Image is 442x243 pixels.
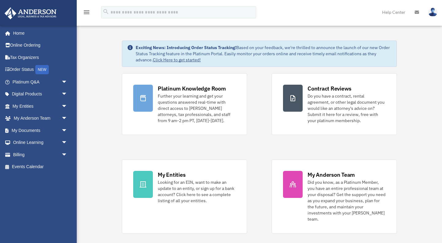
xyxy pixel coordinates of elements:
a: menu [83,11,90,16]
a: Tax Organizers [4,51,77,64]
a: Platinum Knowledge Room Further your learning and get your questions answered real-time with dire... [122,73,247,135]
a: My Documentsarrow_drop_down [4,124,77,137]
img: Anderson Advisors Platinum Portal [3,7,58,19]
span: arrow_drop_down [61,76,74,88]
div: Do you have a contract, rental agreement, or other legal document you would like an attorney's ad... [308,93,386,124]
a: Billingarrow_drop_down [4,148,77,161]
div: My Anderson Team [308,171,355,179]
a: Platinum Q&Aarrow_drop_down [4,76,77,88]
div: Looking for an EIN, want to make an update to an entity, or sign up for a bank account? Click her... [158,179,236,204]
a: My Anderson Teamarrow_drop_down [4,112,77,125]
a: Contract Reviews Do you have a contract, rental agreement, or other legal document you would like... [272,73,397,135]
span: arrow_drop_down [61,137,74,149]
div: Further your learning and get your questions answered real-time with direct access to [PERSON_NAM... [158,93,236,124]
a: My Entities Looking for an EIN, want to make an update to an entity, or sign up for a bank accoun... [122,160,247,233]
i: menu [83,9,90,16]
div: Platinum Knowledge Room [158,85,226,92]
div: NEW [35,65,49,74]
strong: Exciting News: Introducing Order Status Tracking! [136,45,236,50]
span: arrow_drop_down [61,88,74,101]
span: arrow_drop_down [61,100,74,113]
a: Online Learningarrow_drop_down [4,137,77,149]
a: Online Ordering [4,39,77,52]
a: Click Here to get started! [153,57,201,63]
a: Digital Productsarrow_drop_down [4,88,77,100]
div: Did you know, as a Platinum Member, you have an entire professional team at your disposal? Get th... [308,179,386,222]
div: My Entities [158,171,185,179]
span: arrow_drop_down [61,124,74,137]
a: My Entitiesarrow_drop_down [4,100,77,112]
span: arrow_drop_down [61,148,74,161]
div: Contract Reviews [308,85,351,92]
a: My Anderson Team Did you know, as a Platinum Member, you have an entire professional team at your... [272,160,397,233]
span: arrow_drop_down [61,112,74,125]
div: Based on your feedback, we're thrilled to announce the launch of our new Order Status Tracking fe... [136,44,392,63]
a: Home [4,27,74,39]
i: search [103,8,109,15]
a: Events Calendar [4,161,77,173]
a: Order StatusNEW [4,64,77,76]
img: User Pic [428,8,437,17]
